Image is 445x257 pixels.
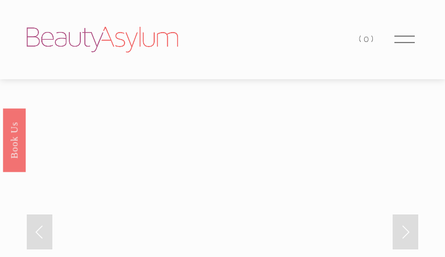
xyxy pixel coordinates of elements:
[3,108,26,171] a: Book Us
[27,27,178,52] img: Beauty Asylum | Bridal Hair &amp; Makeup Charlotte &amp; Atlanta
[359,31,375,47] a: 0 items in cart
[359,34,364,44] span: (
[371,34,376,44] span: )
[27,214,52,249] a: Previous Slide
[393,214,418,249] a: Next Slide
[364,34,371,44] span: 0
